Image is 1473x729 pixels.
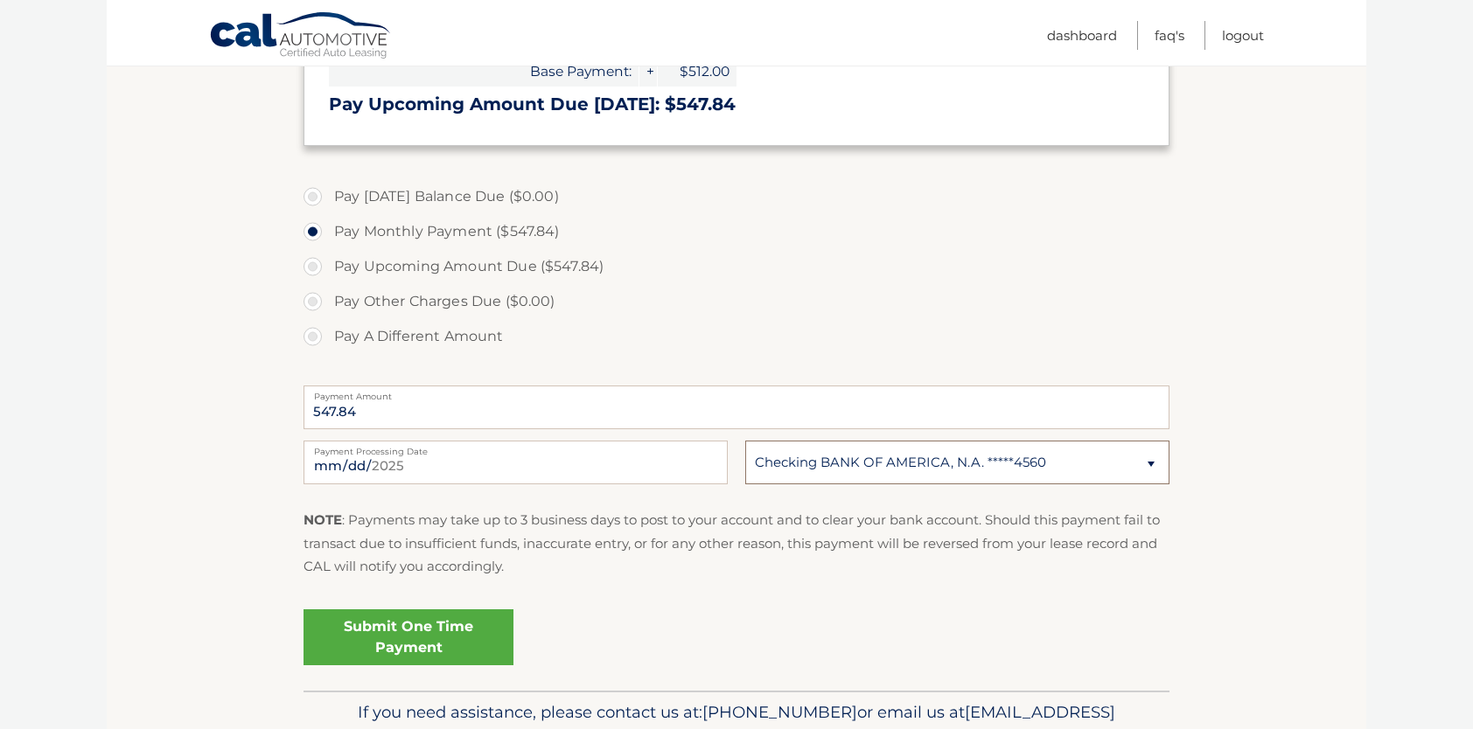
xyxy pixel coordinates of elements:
label: Pay Other Charges Due ($0.00) [304,284,1169,319]
label: Pay Monthly Payment ($547.84) [304,214,1169,249]
a: Cal Automotive [209,11,393,62]
span: Base Payment: [329,56,639,87]
a: Dashboard [1047,21,1117,50]
label: Pay A Different Amount [304,319,1169,354]
input: Payment Amount [304,385,1169,429]
a: Submit One Time Payment [304,609,513,665]
label: Pay [DATE] Balance Due ($0.00) [304,179,1169,214]
span: + [639,56,657,87]
h3: Pay Upcoming Amount Due [DATE]: $547.84 [329,94,1144,115]
span: [PHONE_NUMBER] [702,702,857,722]
strong: NOTE [304,511,342,528]
label: Pay Upcoming Amount Due ($547.84) [304,249,1169,284]
label: Payment Processing Date [304,441,728,455]
span: $512.00 [658,56,736,87]
p: : Payments may take up to 3 business days to post to your account and to clear your bank account.... [304,509,1169,578]
a: FAQ's [1155,21,1184,50]
label: Payment Amount [304,385,1169,399]
input: Payment Date [304,441,728,484]
a: Logout [1222,21,1264,50]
